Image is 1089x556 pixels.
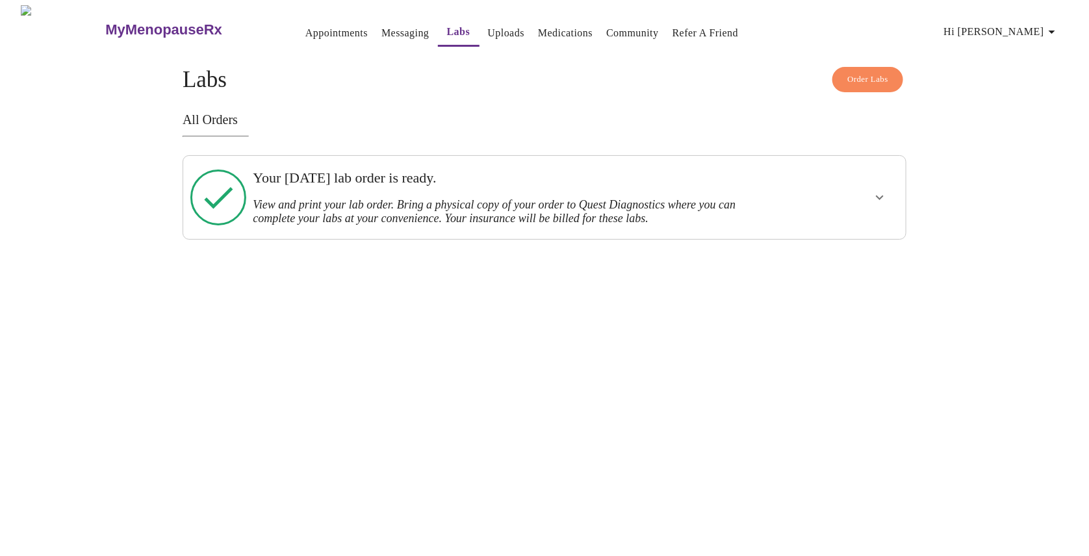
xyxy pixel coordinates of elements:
a: Messaging [381,24,429,42]
span: Order Labs [847,72,888,87]
button: Hi [PERSON_NAME] [939,19,1065,45]
button: show more [864,182,895,213]
a: MyMenopauseRx [104,7,274,53]
a: Uploads [488,24,525,42]
img: MyMenopauseRx Logo [21,5,104,54]
h3: Your [DATE] lab order is ready. [253,170,766,186]
a: Community [606,24,659,42]
button: Community [601,20,664,46]
a: Labs [447,23,470,41]
button: Appointments [300,20,373,46]
h3: MyMenopauseRx [105,21,222,38]
h3: All Orders [183,112,906,127]
h4: Labs [183,67,906,93]
button: Refer a Friend [667,20,744,46]
h3: View and print your lab order. Bring a physical copy of your order to Quest Diagnostics where you... [253,198,766,225]
a: Refer a Friend [673,24,739,42]
span: Hi [PERSON_NAME] [944,23,1060,41]
button: Uploads [483,20,530,46]
button: Messaging [376,20,434,46]
button: Order Labs [832,67,903,92]
button: Medications [533,20,598,46]
button: Labs [438,19,480,47]
a: Medications [538,24,593,42]
a: Appointments [305,24,368,42]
